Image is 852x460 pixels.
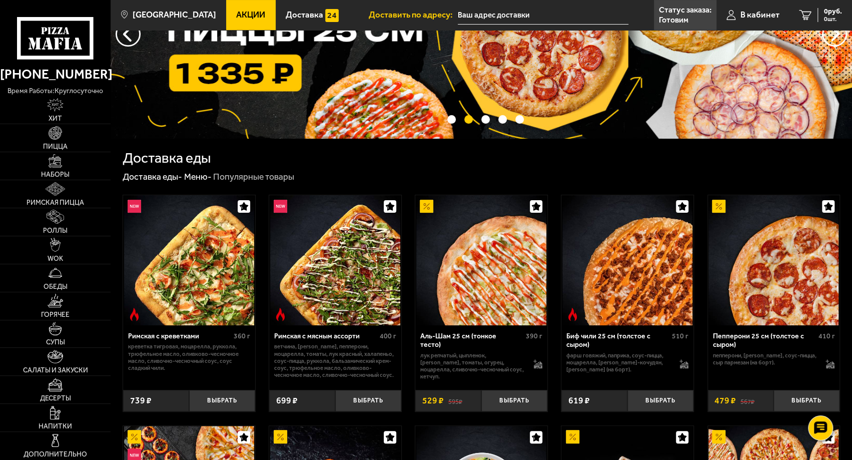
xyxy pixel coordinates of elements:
span: Горячее [41,311,70,318]
img: Акционный [712,200,725,213]
span: 529 ₽ [422,396,444,405]
span: Хит [49,115,62,122]
button: точки переключения [447,115,456,124]
img: Новинка [274,200,287,213]
span: Доставка [286,11,323,19]
button: точки переключения [481,115,490,124]
span: Обеды [44,283,68,290]
span: Наборы [41,171,70,178]
img: Акционный [712,430,725,443]
span: Римская пицца [27,199,84,206]
div: Римская с мясным ассорти [274,332,377,340]
span: Салаты и закуски [23,367,88,374]
button: точки переключения [515,115,524,124]
span: Роллы [43,227,68,234]
img: Острое блюдо [566,308,579,321]
button: следующий [116,22,141,47]
span: Дополнительно [24,451,87,458]
button: точки переключения [498,115,507,124]
button: Выбрать [773,390,839,411]
span: 0 руб. [824,8,842,15]
span: 360 г [234,332,250,340]
p: креветка тигровая, моцарелла, руккола, трюфельное масло, оливково-чесночное масло, сливочно-чесно... [128,343,250,371]
s: 567 ₽ [740,396,754,405]
p: пепперони, [PERSON_NAME], соус-пицца, сыр пармезан (на борт). [712,352,816,366]
span: Десерты [40,395,71,402]
span: Акции [236,11,265,19]
button: Выбрать [481,390,547,411]
p: Статус заказа: [659,6,711,14]
div: Римская с креветками [128,332,231,340]
input: Ваш адрес доставки [458,6,628,25]
span: 0 шт. [824,16,842,22]
span: 479 ₽ [714,396,736,405]
h1: Доставка еды [123,151,211,165]
div: Пепперони 25 см (толстое с сыром) [712,332,815,349]
a: Доставка еды- [123,171,182,182]
span: Пицца [43,143,68,150]
span: В кабинет [740,11,779,19]
a: НовинкаОстрое блюдоРимская с креветками [123,195,255,325]
a: НовинкаОстрое блюдоРимская с мясным ассорти [269,195,401,325]
span: 390 г [526,332,542,340]
img: Римская с креветками [124,195,254,325]
p: Готовим [659,16,688,24]
p: фарш говяжий, паприка, соус-пицца, моцарелла, [PERSON_NAME]-кочудян, [PERSON_NAME] (на борт). [566,352,670,373]
button: Выбрать [335,390,401,411]
img: Римская с мясным ассорти [270,195,400,325]
div: Аль-Шам 25 см (тонкое тесто) [420,332,523,349]
span: WOK [48,255,63,262]
img: Аль-Шам 25 см (тонкое тесто) [416,195,546,325]
span: Напитки [39,423,72,430]
a: АкционныйАль-Шам 25 см (тонкое тесто) [415,195,547,325]
span: 699 ₽ [276,396,298,405]
img: Новинка [128,200,141,213]
img: Пепперони 25 см (толстое с сыром) [708,195,838,325]
button: точки переключения [464,115,473,124]
s: 595 ₽ [448,396,462,405]
span: [GEOGRAPHIC_DATA] [133,11,216,19]
img: Акционный [128,430,141,443]
img: 15daf4d41897b9f0e9f617042186c801.svg [325,9,339,23]
p: ветчина, [PERSON_NAME], пепперони, моцарелла, томаты, лук красный, халапеньо, соус-пицца, руккола... [274,343,396,378]
img: Акционный [566,430,579,443]
span: Супы [46,339,65,346]
span: 410 г [818,332,834,340]
span: 739 ₽ [130,396,152,405]
a: АкционныйПепперони 25 см (толстое с сыром) [708,195,839,325]
img: Острое блюдо [128,308,141,321]
button: Выбрать [627,390,693,411]
div: Биф чили 25 см (толстое с сыром) [566,332,669,349]
div: Популярные товары [213,171,294,183]
button: предыдущий [822,22,847,47]
img: Акционный [274,430,287,443]
img: Острое блюдо [274,308,287,321]
img: Биф чили 25 см (толстое с сыром) [562,195,692,325]
img: Акционный [420,200,433,213]
span: 510 г [672,332,688,340]
span: 400 г [380,332,396,340]
p: лук репчатый, цыпленок, [PERSON_NAME], томаты, огурец, моцарелла, сливочно-чесночный соус, кетчуп. [420,352,524,380]
a: Меню- [184,171,212,182]
a: Острое блюдоБиф чили 25 см (толстое с сыром) [561,195,693,325]
span: Доставить по адресу: [369,11,458,19]
button: Выбрать [189,390,255,411]
span: 619 ₽ [568,396,590,405]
